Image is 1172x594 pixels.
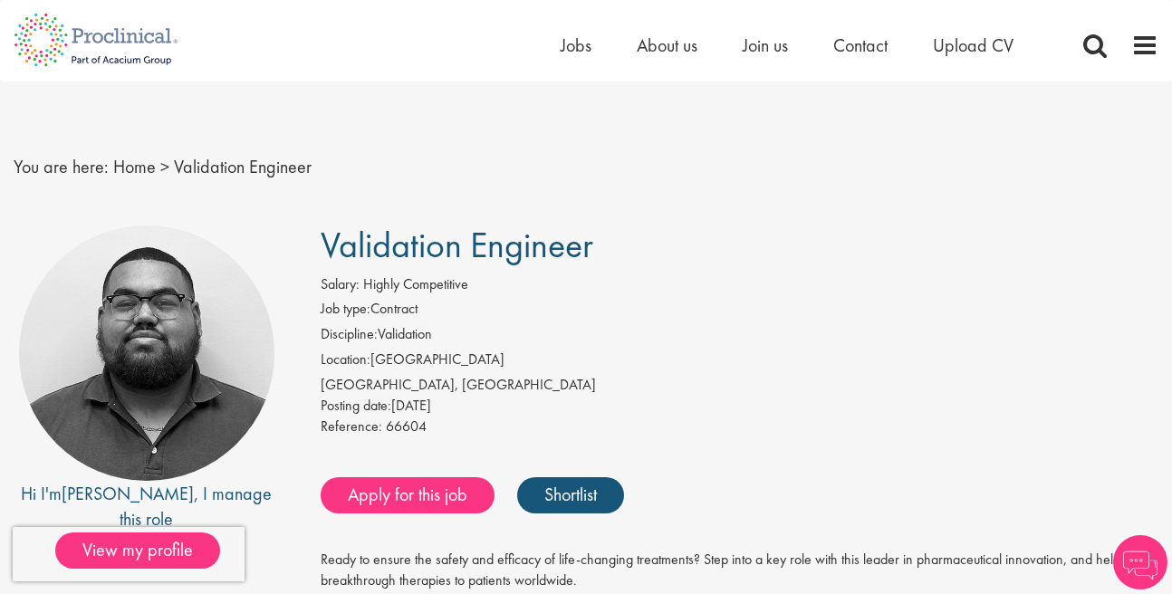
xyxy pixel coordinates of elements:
iframe: reCAPTCHA [13,527,245,581]
a: Jobs [561,34,591,57]
li: Contract [321,299,1159,324]
img: Chatbot [1113,535,1167,589]
a: Contact [833,34,888,57]
span: You are here: [14,155,109,178]
a: Apply for this job [321,477,495,513]
label: Job type: [321,299,370,320]
label: Location: [321,350,370,370]
a: Join us [743,34,788,57]
div: [GEOGRAPHIC_DATA], [GEOGRAPHIC_DATA] [321,375,1159,396]
span: Posting date: [321,396,391,415]
p: Ready to ensure the safety and efficacy of life-changing treatments? Step into a key role with th... [321,550,1159,591]
label: Reference: [321,417,382,437]
li: Validation [321,324,1159,350]
div: [DATE] [321,396,1159,417]
label: Salary: [321,274,360,295]
span: Highly Competitive [363,274,468,293]
span: > [160,155,169,178]
a: Upload CV [933,34,1013,57]
label: Discipline: [321,324,378,345]
span: 66604 [386,417,427,436]
img: imeage of recruiter Ashley Bennett [19,225,274,481]
span: Validation Engineer [321,222,593,268]
span: Validation Engineer [174,155,312,178]
a: About us [637,34,697,57]
a: breadcrumb link [113,155,156,178]
a: [PERSON_NAME] [62,482,194,505]
a: Shortlist [517,477,624,513]
li: [GEOGRAPHIC_DATA] [321,350,1159,375]
div: Hi I'm , I manage this role [14,481,280,532]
